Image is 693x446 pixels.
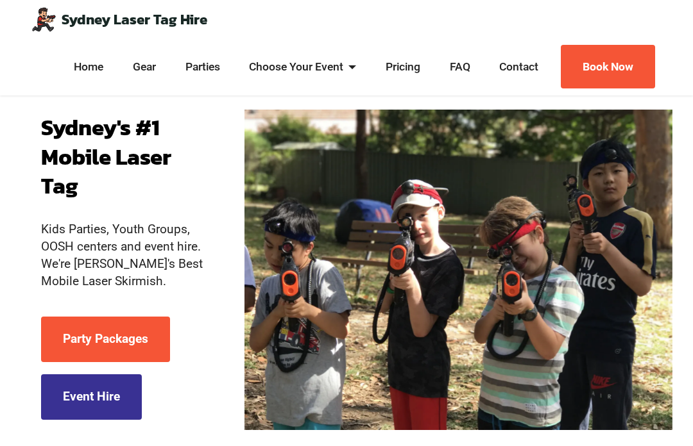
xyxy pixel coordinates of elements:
[561,45,655,89] a: Book Now
[62,12,207,26] a: Sydney Laser Tag Hire
[496,59,542,75] a: Contact
[31,6,56,32] img: Mobile Laser Tag Parties Sydney
[446,59,474,75] a: FAQ
[246,59,360,75] a: Choose Your Event
[182,59,223,75] a: Parties
[41,111,171,202] strong: Sydney's #1 Mobile Laser Tag
[41,221,203,290] p: Kids Parties, Youth Groups, OOSH centers and event hire. We're [PERSON_NAME]'s Best Mobile Laser ...
[382,59,424,75] a: Pricing
[130,59,160,75] a: Gear
[71,59,107,75] a: Home
[244,110,672,430] img: Epic Laser Tag Parties Sydney
[41,317,170,362] a: Party Packages
[41,374,142,420] a: Event Hire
